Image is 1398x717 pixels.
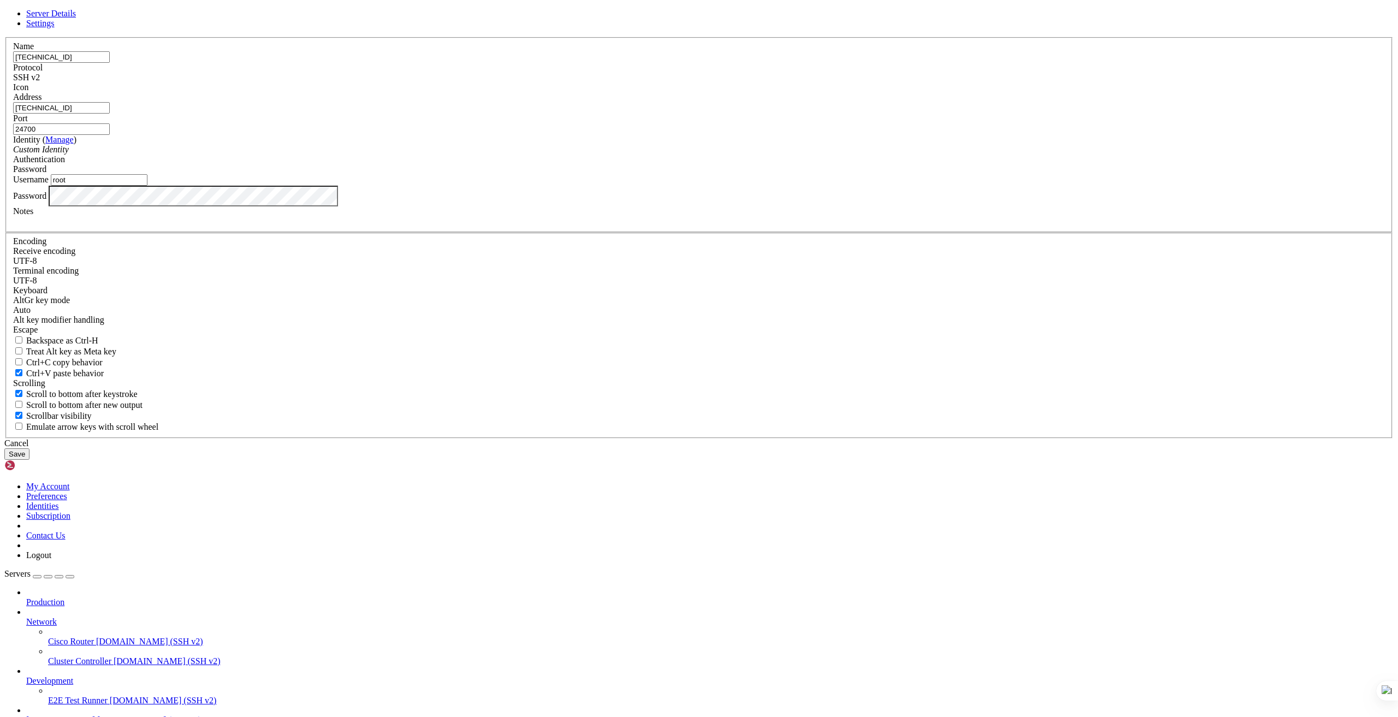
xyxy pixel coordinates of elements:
a: Manage [45,135,74,144]
span: Ctrl+V paste behavior [26,369,104,378]
span: E2E Test Runner [48,696,108,705]
label: When using the alternative screen buffer, and DECCKM (Application Cursor Keys) is active, mouse w... [13,422,158,431]
input: Scroll to bottom after keystroke [15,390,22,397]
x-row: Access denied [4,4,1256,14]
div: SSH v2 [13,73,1385,82]
span: SSH v2 [13,73,40,82]
x-row: IPv4 address for eth0: [TECHNICAL_ID] [4,171,1256,181]
a: Network [26,617,1394,627]
label: Set the expected encoding for data received from the host. If the encodings do not match, visual ... [13,246,75,256]
x-row: IPv4 address for docker0: [TECHNICAL_ID] [4,162,1256,171]
x-row: Last login: [DATE] from [TECHNICAL_ID] [4,357,1256,366]
a: Servers [4,569,74,578]
a: Contact Us [26,531,66,540]
x-row: Memory usage: 9% [4,116,1256,125]
img: Shellngn [4,460,67,471]
div: (14, 39) [69,366,73,376]
input: Host Name or IP [13,102,110,114]
li: Cisco Router [DOMAIN_NAME] (SSH v2) [48,627,1394,647]
span: Cluster Controller [48,656,111,666]
label: Ctrl-C copies if true, send ^C to host if false. Ctrl-Shift-C sends ^C to host if true, copies if... [13,358,103,367]
label: Set the expected encoding for data received from the host. If the encodings do not match, visual ... [13,295,70,305]
a: Logout [26,550,51,560]
label: Keyboard [13,286,48,295]
label: Icon [13,82,28,92]
a: Identities [26,501,59,511]
div: UTF-8 [13,256,1385,266]
label: Scrolling [13,378,45,388]
div: Cancel [4,439,1394,448]
span: Production [26,597,64,607]
li: Development [26,666,1394,706]
label: Authentication [13,155,65,164]
a: My Account [26,482,70,491]
x-row: Welcome to Ubuntu 22.04.3 LTS (GNU/Linux 5.15.0-152-generic x86_64) [4,23,1256,32]
div: UTF-8 [13,276,1385,286]
x-row: Swap usage: 0% [4,125,1256,134]
span: [DOMAIN_NAME] (SSH v2) [114,656,221,666]
span: Treat Alt key as Meta key [26,347,116,356]
x-row: 1 of these updates is a standard security update. [4,264,1256,274]
label: Protocol [13,63,43,72]
label: Name [13,42,34,51]
i: Custom Identity [13,145,69,154]
label: Notes [13,206,33,216]
span: Scroll to bottom after keystroke [26,389,138,399]
span: Backspace as Ctrl-H [26,336,98,345]
input: Treat Alt key as Meta key [15,347,22,354]
x-row: IPv4 address for br-6899dd479041: [TECHNICAL_ID] [4,153,1256,162]
x-row: just raised the bar for easy, resilient and secure K8s cluster deployment. [4,199,1256,209]
span: Servers [4,569,31,578]
input: Backspace as Ctrl-H [15,336,22,343]
div: Password [13,164,1385,174]
a: Production [26,597,1394,607]
x-row: Users logged in: 1 [4,144,1256,153]
a: E2E Test Runner [DOMAIN_NAME] (SSH v2) [48,696,1394,706]
x-row: * Management: [URL][DOMAIN_NAME] [4,51,1256,60]
label: Controls how the Alt key is handled. Escape: Send an ESC prefix. 8-Bit: Add 128 to the typed char... [13,315,104,324]
div: Escape [13,325,1385,335]
x-row: root@cloud:~# [4,366,1256,376]
li: Network [26,607,1394,666]
x-row: 1 additional security update can be applied with ESM Apps. [4,292,1256,301]
x-row: see /var/log/unattended-upgrades/unattended-upgrades.log [4,339,1256,348]
a: Cisco Router [DOMAIN_NAME] (SSH v2) [48,637,1394,647]
label: Whether to scroll to the bottom on any keystroke. [13,389,138,399]
x-row: Usage of /: 12.7% of 119.99GB [4,106,1256,116]
label: If true, the backspace should send BS ('\x08', aka ^H). Otherwise the backspace key should send '... [13,336,98,345]
span: Ctrl+C copy behavior [26,358,103,367]
a: Settings [26,19,55,28]
span: UTF-8 [13,276,37,285]
x-row: To see these additional updates run: apt list --upgradable [4,274,1256,283]
label: Username [13,175,49,184]
span: Scrollbar visibility [26,411,92,420]
span: Escape [13,325,38,334]
a: Server Details [26,9,76,18]
x-row: 1 updates could not be installed automatically. For more details, [4,329,1256,339]
input: Scrollbar visibility [15,412,22,419]
x-row: Expanded Security Maintenance for Applications is not enabled. [4,236,1256,246]
button: Save [4,448,29,460]
span: Scroll to bottom after new output [26,400,143,410]
x-row: * Strictly confined Kubernetes makes edge and IoT secure. Learn how MicroK8s [4,190,1256,199]
a: Preferences [26,491,67,501]
span: UTF-8 [13,256,37,265]
input: Server Name [13,51,110,63]
a: Development [26,676,1394,686]
label: Port [13,114,28,123]
span: [DOMAIN_NAME] (SSH v2) [110,696,217,705]
label: Scroll to bottom after new output. [13,400,143,410]
label: Address [13,92,42,102]
li: E2E Test Runner [DOMAIN_NAME] (SSH v2) [48,686,1394,706]
span: ( ) [43,135,76,144]
span: Password [13,164,46,174]
input: Ctrl+V paste behavior [15,369,22,376]
x-row: 77 updates can be applied immediately. [4,255,1256,264]
a: Cluster Controller [DOMAIN_NAME] (SSH v2) [48,656,1394,666]
span: Cisco Router [48,637,94,646]
x-row: * Support: [URL][DOMAIN_NAME] [4,60,1256,69]
a: Subscription [26,511,70,520]
x-row: root@[TECHNICAL_ID]'s password: [4,14,1256,23]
